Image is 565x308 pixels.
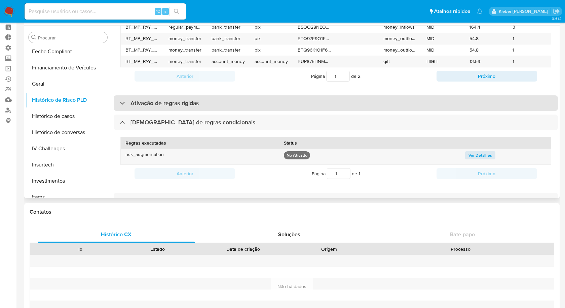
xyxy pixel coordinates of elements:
[293,22,336,33] div: BSOO28NEOO6G01NJK3O0
[311,71,361,82] span: Página de
[121,33,164,44] div: BT_MP_PAY_PAYMENTS_ALL
[422,56,465,67] div: HIGH
[465,56,508,67] div: 13.59
[124,246,192,252] div: Estado
[135,71,235,82] button: Anterior
[508,44,551,56] div: 1
[30,209,554,215] h1: Contatos
[164,8,166,14] span: s
[278,230,300,238] span: Soluções
[114,115,558,130] div: [DEMOGRAPHIC_DATA] de regras condicionais
[26,60,110,76] button: Financiamento de Veículos
[26,92,110,108] button: Histórico de Risco PLD
[114,193,558,208] div: Administradores/Representantes e Responsabilidades
[101,230,131,238] span: Histórico CX
[26,173,110,189] button: Investimentos
[293,33,336,44] div: BTQ97E9O1F60OR8RLSEG
[250,33,293,44] div: pix
[293,56,336,67] div: BUP875HNMQBEL8DK6FAG
[379,22,422,33] div: money_inflows
[46,246,114,252] div: Id
[26,108,110,124] button: Histórico de casos
[121,149,279,164] div: risk_augmentation
[468,152,492,159] span: Ver Detalhes
[379,44,422,56] div: money_outflows
[284,140,456,146] div: Status
[207,33,250,44] div: bank_transfer
[201,246,286,252] div: Data de criação
[293,44,336,56] div: BTQ96K1O1F60OR8RLSE0
[114,95,558,111] div: Ativação de regras rígidas
[499,8,551,14] p: kleber.bueno@mercadolivre.com
[450,230,475,238] span: Bate-papo
[553,8,560,15] a: Sair
[508,33,551,44] div: 1
[164,33,207,44] div: money_transfer
[38,35,105,41] input: Procurar
[477,8,483,14] a: Notificações
[155,8,160,14] span: ⌥
[379,33,422,44] div: money_outflows
[250,22,293,33] div: pix
[26,124,110,141] button: Histórico de conversas
[312,168,360,179] span: Página de
[207,22,250,33] div: bank_transfer
[372,246,549,252] div: Processo
[135,168,235,179] button: Anterior
[130,99,199,107] h3: Ativação de regras rígidas
[164,44,207,56] div: money_transfer
[250,56,293,67] div: account_money
[26,141,110,157] button: IV Challenges
[465,151,495,159] button: Ver Detalhes
[130,197,272,204] h3: Administradores/Representantes e Responsabilidades
[295,246,363,252] div: Origem
[508,22,551,33] div: 3
[465,33,508,44] div: 54.8
[422,22,465,33] div: MID
[359,170,360,177] span: 1
[465,22,508,33] div: 164.4
[121,44,164,56] div: BT_MP_PAY_PAYMENTS_ALL
[379,56,422,67] div: gift
[169,7,183,16] button: search-icon
[422,44,465,56] div: MID
[207,44,250,56] div: bank_transfer
[250,44,293,56] div: pix
[508,56,551,67] div: 1
[121,56,164,67] div: BT_MP_PAY_PAYMENTS_ALL
[25,7,186,16] input: Pesquise usuários ou casos...
[437,71,537,82] button: Próximo
[552,16,562,21] span: 3.161.2
[26,157,110,173] button: Insurtech
[358,73,361,80] span: 2
[26,76,110,92] button: Geral
[164,56,207,67] div: money_transfer
[26,189,110,205] button: Items
[130,119,255,126] h3: [DEMOGRAPHIC_DATA] de regras condicionais
[164,22,207,33] div: regular_payment
[284,151,310,159] p: No Ativado
[31,35,37,40] button: Procurar
[422,33,465,44] div: MID
[434,8,470,15] span: Atalhos rápidos
[465,44,508,56] div: 54.8
[437,168,537,179] button: Próximo
[207,56,250,67] div: account_money
[125,140,274,146] div: Regras executadas
[121,22,164,33] div: BT_MP_PAY_PAYMENTS_ALL
[26,43,110,60] button: Fecha Compliant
